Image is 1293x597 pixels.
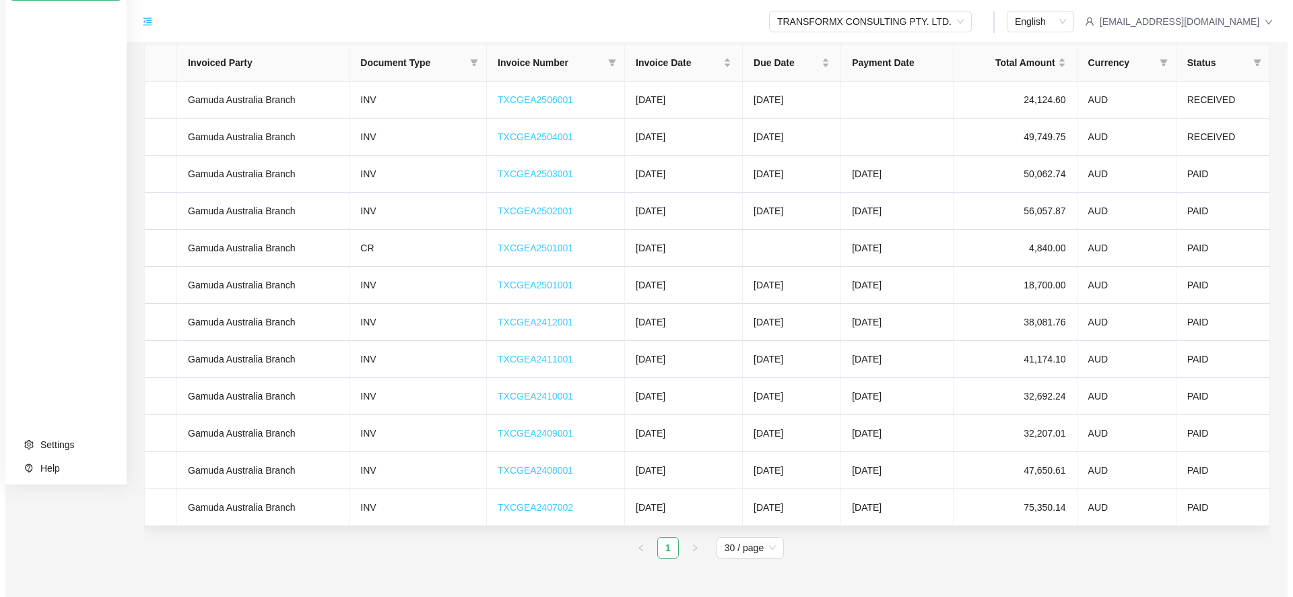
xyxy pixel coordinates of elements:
[1176,452,1270,489] td: PAID
[177,378,350,415] td: Gamuda Australia Branch
[841,304,954,341] td: [DATE]
[658,538,678,558] a: 1
[1015,11,1066,32] span: English
[841,452,954,489] td: [DATE]
[498,317,573,327] a: TXCGEA2412001
[177,119,350,156] td: Gamuda Australia Branch
[177,415,350,452] td: Gamuda Australia Branch
[40,439,75,450] a: Settings
[1077,452,1176,489] td: AUD
[1085,17,1094,26] span: user
[954,119,1077,156] td: 49,749.75
[350,156,487,193] td: INV
[498,94,573,105] a: TXCGEA2506001
[350,415,487,452] td: INV
[1077,230,1176,267] td: AUD
[625,304,743,341] td: [DATE]
[954,267,1077,304] td: 18,700.00
[1077,378,1176,415] td: AUD
[1176,267,1270,304] td: PAID
[743,44,841,82] th: Due Date
[954,378,1077,415] td: 32,692.24
[684,537,706,559] li: Next Page
[1176,489,1270,526] td: PAID
[1077,341,1176,378] td: AUD
[1077,489,1176,526] td: AUD
[498,168,573,179] a: TXCGEA2503001
[177,82,350,119] td: Gamuda Australia Branch
[605,53,619,73] span: filter
[1074,11,1273,32] button: user[EMAIL_ADDRESS][DOMAIN_NAME]down
[625,378,743,415] td: [DATE]
[1077,119,1176,156] td: AUD
[625,156,743,193] td: [DATE]
[177,267,350,304] td: Gamuda Australia Branch
[1176,119,1270,156] td: RECEIVED
[350,452,487,489] td: INV
[625,267,743,304] td: [DATE]
[350,378,487,415] td: INV
[954,415,1077,452] td: 32,207.01
[1187,55,1248,70] span: Status
[177,193,350,230] td: Gamuda Australia Branch
[1077,193,1176,230] td: AUD
[467,53,481,73] span: filter
[625,44,743,82] th: Invoice Date
[754,55,819,70] span: Due Date
[841,267,954,304] td: [DATE]
[743,119,841,156] td: [DATE]
[470,59,478,67] span: filter
[630,537,652,559] li: Previous Page
[743,415,841,452] td: [DATE]
[954,44,1077,82] th: Total Amount
[743,193,841,230] td: [DATE]
[777,11,964,32] span: TRANSFORMX CONSULTING PTY. LTD.
[841,230,954,267] td: [DATE]
[1077,415,1176,452] td: AUD
[498,354,573,365] a: TXCGEA2411001
[1160,59,1168,67] span: filter
[841,415,954,452] td: [DATE]
[498,55,603,70] span: Invoice Number
[625,341,743,378] td: [DATE]
[1088,55,1154,70] span: Currency
[841,489,954,526] td: [DATE]
[625,415,743,452] td: [DATE]
[1265,18,1273,26] span: down
[177,156,350,193] td: Gamuda Australia Branch
[743,82,841,119] td: [DATE]
[1253,59,1261,67] span: filter
[625,230,743,267] td: [DATE]
[954,193,1077,230] td: 56,057.87
[1077,267,1176,304] td: AUD
[1176,193,1270,230] td: PAID
[177,489,350,526] td: Gamuda Australia Branch
[954,156,1077,193] td: 50,062.74
[1176,82,1270,119] td: RECEIVED
[637,544,645,552] span: left
[1176,156,1270,193] td: PAID
[1077,156,1176,193] td: AUD
[954,304,1077,341] td: 38,081.76
[608,59,616,67] span: filter
[743,489,841,526] td: [DATE]
[350,119,487,156] td: INV
[657,537,679,559] li: 1
[717,537,784,559] div: Page Size
[143,17,152,26] span: menu-fold
[954,452,1077,489] td: 47,650.61
[1077,304,1176,341] td: AUD
[177,44,350,82] th: Invoiced Party
[841,193,954,230] td: [DATE]
[625,489,743,526] td: [DATE]
[498,280,573,290] a: TXCGEA2501001
[350,267,487,304] td: INV
[498,428,573,439] a: TXCGEA2409001
[1176,378,1270,415] td: PAID
[841,341,954,378] td: [DATE]
[691,544,699,552] span: right
[625,119,743,156] td: [DATE]
[743,267,841,304] td: [DATE]
[630,537,652,559] button: left
[350,193,487,230] td: INV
